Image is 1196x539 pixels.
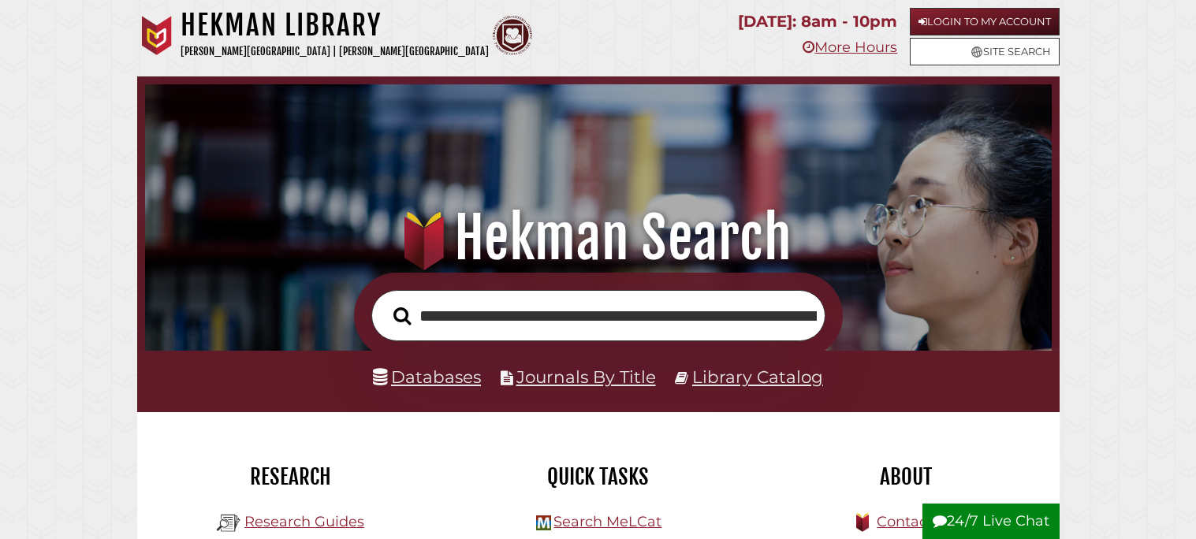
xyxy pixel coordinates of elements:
[244,513,364,530] a: Research Guides
[456,463,740,490] h2: Quick Tasks
[393,306,412,325] i: Search
[373,366,481,387] a: Databases
[516,366,656,387] a: Journals By Title
[149,463,433,490] h2: Research
[386,303,419,330] button: Search
[910,38,1060,65] a: Site Search
[493,16,532,55] img: Calvin Theological Seminary
[181,8,489,43] h1: Hekman Library
[803,39,897,56] a: More Hours
[877,513,955,530] a: Contact Us
[536,515,551,530] img: Hekman Library Logo
[553,513,661,530] a: Search MeLCat
[162,203,1034,273] h1: Hekman Search
[181,43,489,61] p: [PERSON_NAME][GEOGRAPHIC_DATA] | [PERSON_NAME][GEOGRAPHIC_DATA]
[217,511,240,535] img: Hekman Library Logo
[764,463,1048,490] h2: About
[137,16,177,55] img: Calvin University
[692,366,823,387] a: Library Catalog
[738,8,897,35] p: [DATE]: 8am - 10pm
[910,8,1060,35] a: Login to My Account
